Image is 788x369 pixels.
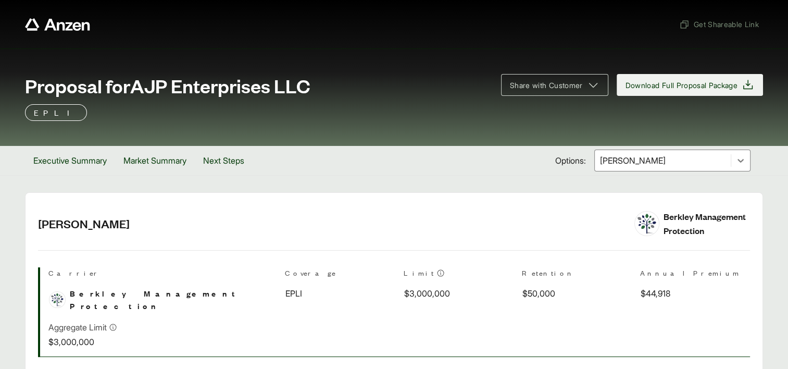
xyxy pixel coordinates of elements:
h2: [PERSON_NAME] [38,216,622,231]
th: Carrier [48,267,277,282]
img: Berkley Management Protection logo [49,292,65,308]
span: Berkley Management Protection [70,287,276,312]
p: Aggregate Limit [48,321,107,334]
span: Download Full Proposal Package [626,80,738,91]
a: Anzen website [25,18,90,31]
button: Executive Summary [25,146,115,175]
th: Limit [404,267,514,282]
button: Get Shareable Link [675,15,763,34]
th: Retention [522,267,632,282]
p: EPLI [34,106,78,119]
span: EPLI [285,287,302,300]
div: Berkley Management Protection [664,210,749,238]
span: $3,000,000 [404,287,450,300]
span: Proposal for AJP Enterprises LLC [25,75,310,96]
span: Options: [555,154,586,167]
button: Market Summary [115,146,195,175]
span: Share with Customer [510,80,583,91]
button: Download Full Proposal Package [617,74,764,96]
button: Share with Customer [501,74,608,96]
span: $50,000 [522,287,555,300]
img: Berkley Management Protection logo [635,212,659,236]
th: Coverage [285,267,395,282]
th: Annual Premium [640,267,750,282]
span: Get Shareable Link [679,19,759,30]
span: $44,918 [641,287,670,300]
button: Next Steps [195,146,253,175]
p: $3,000,000 [48,336,117,348]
